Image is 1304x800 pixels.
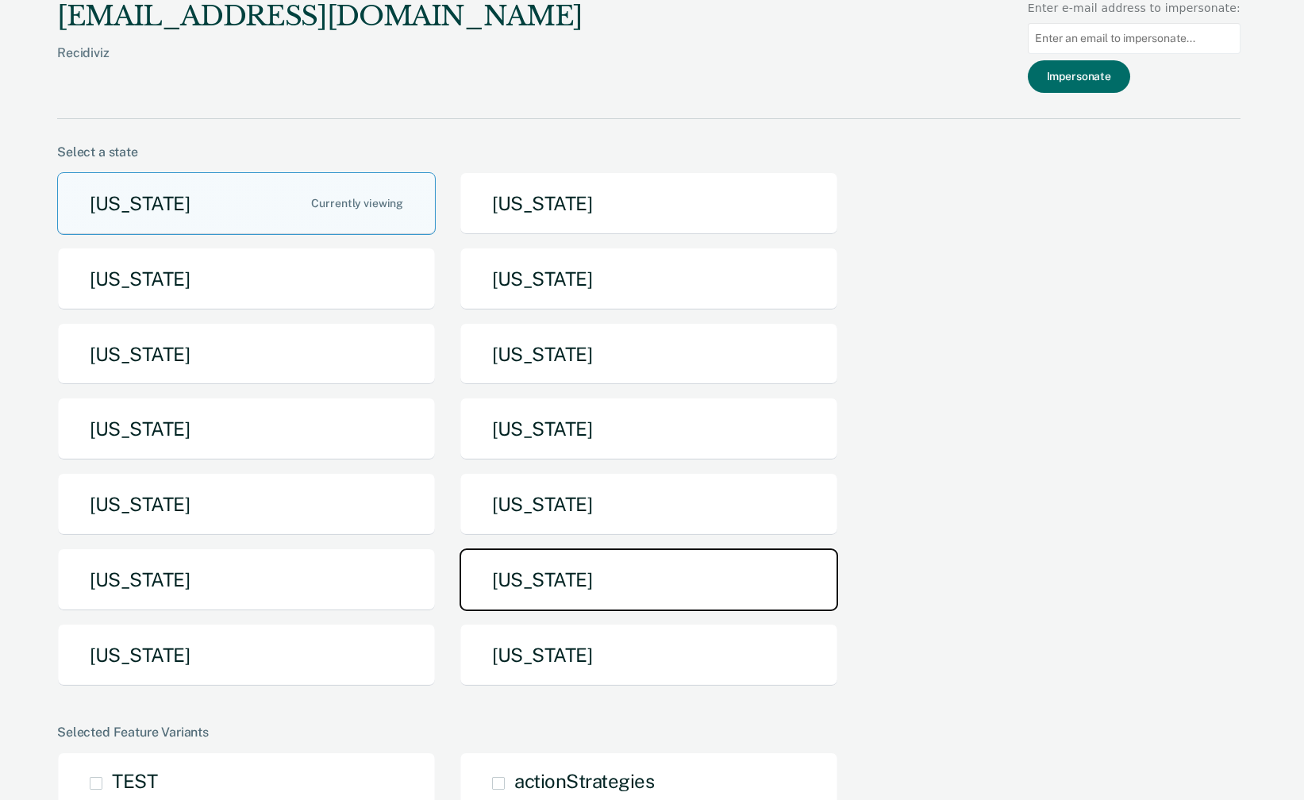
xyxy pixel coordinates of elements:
[460,323,838,386] button: [US_STATE]
[57,172,436,235] button: [US_STATE]
[460,248,838,310] button: [US_STATE]
[1028,60,1130,93] button: Impersonate
[514,770,654,792] span: actionStrategies
[57,725,1241,740] div: Selected Feature Variants
[1028,23,1241,54] input: Enter an email to impersonate...
[112,770,157,792] span: TEST
[460,548,838,611] button: [US_STATE]
[460,473,838,536] button: [US_STATE]
[57,473,436,536] button: [US_STATE]
[460,172,838,235] button: [US_STATE]
[57,398,436,460] button: [US_STATE]
[460,624,838,687] button: [US_STATE]
[57,144,1241,160] div: Select a state
[460,398,838,460] button: [US_STATE]
[57,323,436,386] button: [US_STATE]
[57,248,436,310] button: [US_STATE]
[57,45,583,86] div: Recidiviz
[57,548,436,611] button: [US_STATE]
[57,624,436,687] button: [US_STATE]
